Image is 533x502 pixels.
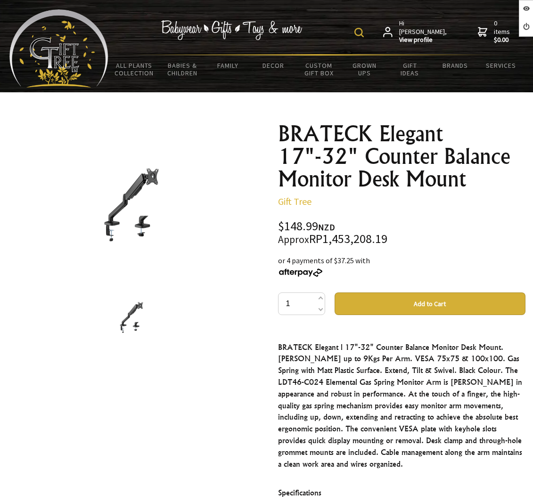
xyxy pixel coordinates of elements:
h5: BRATECK Elegant l 17"-32" Counter Balance Monitor Desk Mount. [PERSON_NAME] up to 9Kgs Per Arm. V... [278,341,526,470]
a: All Plants Collection [108,56,160,83]
img: BRATECK Elegant 17"-32" Counter Balance Monitor Desk Mount [89,162,174,247]
div: or 4 payments of $37.25 with [278,255,526,277]
a: 0 items$0.00 [478,19,512,44]
strong: View profile [399,36,448,44]
button: Add to Cart [335,292,526,315]
a: Babies & Children [160,56,205,83]
small: Approx [278,233,309,246]
h1: BRATECK Elegant 17"-32" Counter Balance Monitor Desk Mount [278,122,526,190]
img: product search [354,28,364,37]
a: Grown Ups [342,56,387,83]
img: Afterpay [278,268,323,277]
div: $148.99 RP1,453,208.19 [278,220,526,245]
a: Brands [433,56,478,75]
a: Gift Ideas [387,56,433,83]
a: Hi [PERSON_NAME],View profile [383,19,448,44]
img: Babywear - Gifts - Toys & more [161,20,302,40]
a: Decor [251,56,296,75]
img: Babyware - Gifts - Toys and more... [9,9,108,88]
h4: Specifications [278,487,526,499]
a: Custom Gift Box [296,56,342,83]
span: NZD [318,222,335,233]
a: Family [205,56,251,75]
a: Services [478,56,524,75]
span: Hi [PERSON_NAME], [399,19,448,44]
img: BRATECK Elegant 17"-32" Counter Balance Monitor Desk Mount [114,300,149,335]
a: Gift Tree [278,195,312,207]
strong: $0.00 [494,36,512,44]
span: 0 items [494,19,512,44]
